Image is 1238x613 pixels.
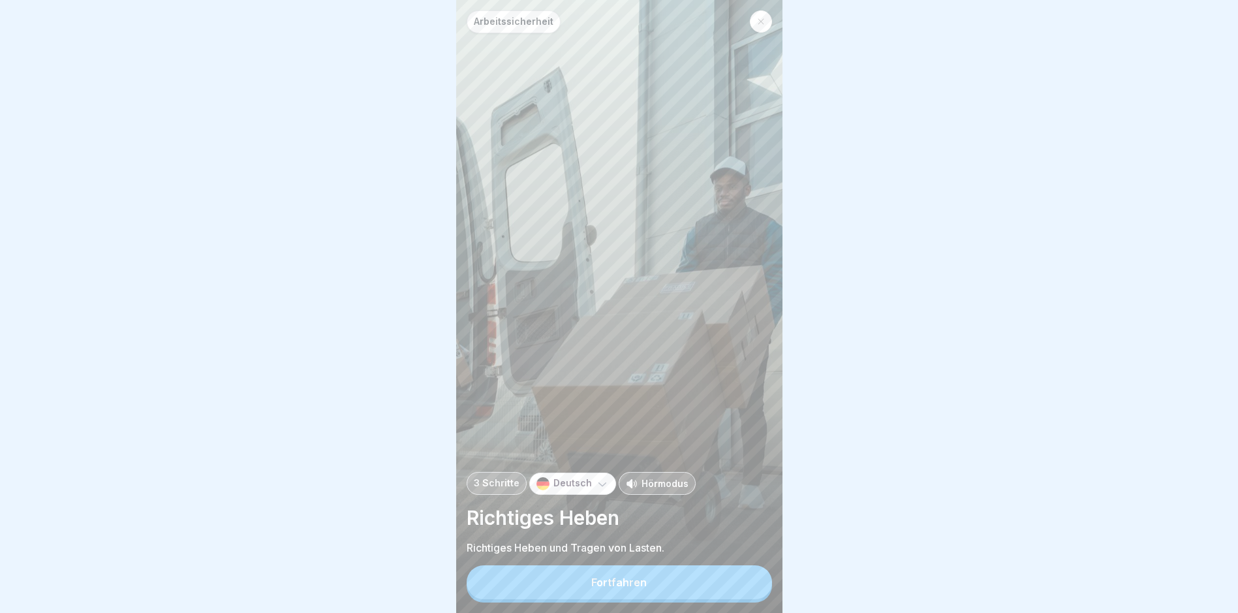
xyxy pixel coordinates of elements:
p: Richtiges Heben [467,505,772,530]
button: Fortfahren [467,565,772,599]
p: Richtiges Heben und Tragen von Lasten. [467,541,772,555]
p: Deutsch [553,478,592,489]
img: de.svg [536,477,549,490]
p: Hörmodus [642,477,689,490]
div: Fortfahren [591,576,647,588]
p: 3 Schritte [474,478,519,489]
p: Arbeitssicherheit [474,16,553,27]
